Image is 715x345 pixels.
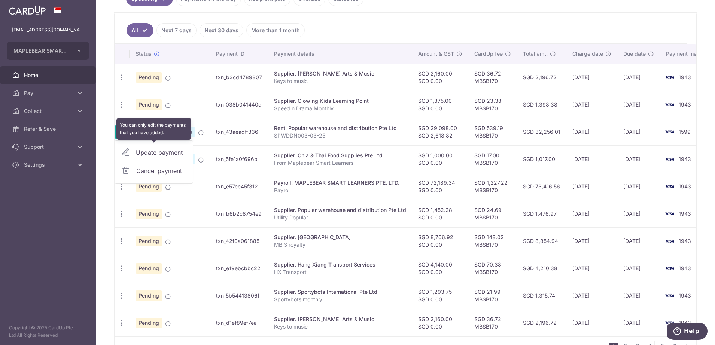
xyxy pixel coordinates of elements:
td: SGD 8,706.92 SGD 0.00 [412,227,468,255]
p: SPWDDN003-03-25 [274,132,406,139]
td: SGD 17.00 MBSB170 [468,145,517,173]
span: Settings [24,161,73,169]
td: SGD 4,140.00 SGD 0.00 [412,255,468,282]
td: txn_b6b2c8754e9 [210,200,268,227]
div: Supplier. Chia & Thai Food Supplies Pte Ltd [274,152,406,159]
th: Payment details [268,44,412,64]
span: Pay [24,89,73,97]
div: Rent. Popular warehouse and distribution Pte Ltd [274,124,406,132]
span: 1943 [679,183,691,190]
span: Home [24,71,73,79]
p: Keys to music [274,77,406,85]
td: SGD 1,227.22 MBSB170 [468,173,517,200]
td: SGD 4,210.38 [517,255,566,282]
img: Bank Card [662,100,677,109]
p: Speed n Drama Monthly [274,105,406,112]
img: Bank Card [662,182,677,191]
span: 1943 [679,156,691,162]
td: [DATE] [617,227,660,255]
td: [DATE] [617,145,660,173]
td: SGD 2,160.00 SGD 0.00 [412,64,468,91]
iframe: Opens a widget where you can find more information [667,323,708,341]
td: [DATE] [566,91,617,118]
td: SGD 2,196.72 [517,64,566,91]
td: [DATE] [566,173,617,200]
span: 1943 [679,74,691,80]
span: Amount & GST [418,50,454,58]
p: Sportybots monthly [274,296,406,303]
span: 1943 [679,238,691,244]
span: Support [24,143,73,151]
td: SGD 72,189.34 SGD 0.00 [412,173,468,200]
img: Bank Card [662,127,677,136]
span: 1943 [679,320,691,326]
span: 1599 [679,129,691,135]
td: txn_b3cd4789807 [210,64,268,91]
a: Next 30 days [200,23,243,37]
td: SGD 1,293.75 SGD 0.00 [412,282,468,309]
div: Payroll. MAPLEBEAR SMART LEARNERS PTE. LTD. [274,179,406,187]
p: MBIS royalty [274,241,406,249]
td: SGD 29,098.00 SGD 2,618.82 [412,118,468,145]
td: txn_5fe1a0f696b [210,145,268,173]
p: Keys to music [274,323,406,330]
span: Pending [136,290,162,301]
td: txn_43aeadff336 [210,118,268,145]
div: Supplier. Glowing Kids Learning Point [274,97,406,105]
td: [DATE] [617,282,660,309]
p: From Maplebear Smart Learners [274,159,406,167]
span: 1943 [679,265,691,271]
td: [DATE] [566,255,617,282]
td: SGD 1,452.28 SGD 0.00 [412,200,468,227]
td: SGD 2,160.00 SGD 0.00 [412,309,468,336]
td: SGD 73,416.56 [517,173,566,200]
div: Supplier. Hang Xiang Transport Services [274,261,406,268]
td: SGD 36.72 MBSB170 [468,309,517,336]
span: Pending [136,72,162,83]
a: All [127,23,153,37]
div: Supplier. Sportybots International Pte Ltd [274,288,406,296]
span: Pending [136,209,162,219]
td: SGD 23.38 MBSB170 [468,91,517,118]
td: [DATE] [617,118,660,145]
td: [DATE] [566,227,617,255]
td: txn_5b54413806f [210,282,268,309]
td: SGD 70.38 MBSB170 [468,255,517,282]
td: SGD 1,315.74 [517,282,566,309]
span: Total amt. [523,50,548,58]
span: 1943 [679,210,691,217]
span: Pending [136,99,162,110]
p: Utility Popular [274,214,406,221]
td: [DATE] [617,173,660,200]
td: [DATE] [617,200,660,227]
img: CardUp [9,6,46,15]
td: [DATE] [566,145,617,173]
td: txn_e19ebcbbc22 [210,255,268,282]
a: Next 7 days [156,23,197,37]
div: Supplier. [PERSON_NAME] Arts & Music [274,70,406,77]
td: SGD 36.72 MBSB170 [468,64,517,91]
img: Bank Card [662,155,677,164]
p: Payroll [274,187,406,194]
td: [DATE] [617,91,660,118]
th: Payment ID [210,44,268,64]
td: SGD 2,196.72 [517,309,566,336]
td: SGD 1,375.00 SGD 0.00 [412,91,468,118]
td: [DATE] [566,282,617,309]
img: Bank Card [662,264,677,273]
td: SGD 148.02 MBSB170 [468,227,517,255]
img: Bank Card [662,237,677,246]
td: SGD 21.99 MBSB170 [468,282,517,309]
td: txn_42f0a061885 [210,227,268,255]
img: Bank Card [662,73,677,82]
td: [DATE] [617,255,660,282]
td: SGD 8,854.94 [517,227,566,255]
span: Due date [623,50,646,58]
img: Bank Card [662,318,677,327]
img: Bank Card [662,209,677,218]
div: You can only edit the payments that you have added. [116,118,191,140]
span: Charge date [572,50,603,58]
td: SGD 32,256.01 [517,118,566,145]
span: Pending [136,236,162,246]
